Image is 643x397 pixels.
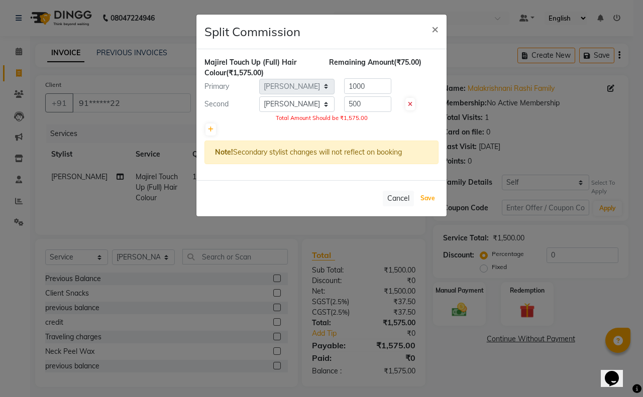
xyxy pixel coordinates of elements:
iframe: chat widget [601,357,633,387]
span: Majirel Touch Up (Full) Hair Colour [204,58,296,77]
span: (₹75.00) [394,58,421,67]
button: Save [418,191,438,205]
div: Second [197,99,259,109]
div: Primary [197,81,259,92]
span: × [432,21,439,36]
button: Close [423,15,447,43]
div: Secondary stylist changes will not reflect on booking [204,141,439,164]
span: Remaining Amount [329,58,394,67]
h4: Split Commission [204,23,300,41]
div: Total Amount Should be ₹1,575.00 [204,114,439,122]
span: (₹1,575.00) [226,68,264,77]
button: Cancel [383,191,414,206]
strong: Note! [215,148,233,157]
